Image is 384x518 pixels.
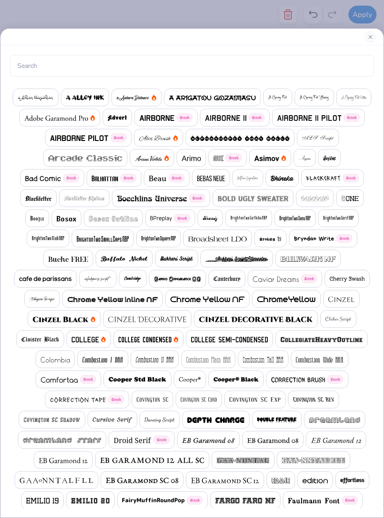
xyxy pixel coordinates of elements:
img: Eddie [272,478,290,483]
img: Clicker Script [325,317,351,322]
img: Arimo [182,155,201,161]
img: Cloister Black [22,337,59,342]
img: Bosox Outline [89,216,138,222]
img: Aspire [299,155,310,161]
img: Covington SC Shadow [24,417,80,423]
img: EB Garamond 08 (08 Regular) [247,437,299,443]
img: BrightonTwo Serif NBP [323,216,354,222]
img: Asimov [254,155,279,161]
img: ChromeYellow [257,296,316,302]
img: Balhattan [92,176,118,181]
span: Greek [342,496,358,504]
img: AlphaShapes xmas balls [191,135,289,141]
img: CollegiateHeavyOutline [281,337,362,342]
img: Bryndan Write [294,236,334,242]
img: Bettina Signature [237,176,258,181]
img: Covington SC Exp [229,397,281,403]
span: Greek [344,113,360,122]
img: Buche FREE [48,256,89,262]
img: EB Garamond Initials Fill2 [20,478,93,483]
img: Cherry Swash [330,276,365,282]
span: Greek [343,174,359,182]
img: Cooper* [179,377,201,383]
img: EB Garamond 12 All SC [100,458,204,463]
img: Combustion Wide BRK [296,357,343,363]
img: Emilio 19 [26,498,59,503]
img: Airborne [140,115,175,121]
img: Canterbury [214,276,240,282]
img: Cursive Serif [93,417,132,423]
img: BrightonTwo Sans NBP [280,216,310,222]
img: FairyMuffinRoundPop [122,498,185,503]
img: a Antara Distance [117,95,149,101]
img: BrightonTwo Gothika NBP [230,216,266,222]
img: Correction Brush [271,377,325,383]
img: Bukhari Script Alternates [206,256,267,262]
span: Greek [154,436,170,444]
img: a Ahlan Wasahlan [18,95,53,101]
img: EB Garamond SC 08 (08 Regular) [106,478,178,483]
img: Combustion Plain BRK [186,357,230,363]
img: Emilio 20 [71,498,110,503]
img: Combustion II BRK [136,357,174,363]
span: Greek [63,174,79,182]
img: Bebas Neue [197,176,225,181]
img: Bukhari Script [160,256,193,262]
img: EB Garamond Initials Fill1 [282,458,345,463]
span: Greek [187,496,203,504]
img: Cinzel [328,296,354,302]
img: Ariana Violeta [135,155,162,161]
span: Greek [249,113,265,122]
img: Arrose [214,155,223,161]
img: BOOTLE [30,216,44,222]
span: Greek [336,234,352,243]
img: EB Garamond 08 (08 Italic) [182,437,235,443]
img: Blackcraft [306,176,340,181]
img: Colombia [41,357,70,363]
img: Covington SC Cond [181,397,217,403]
img: EB Garamond 12 (12 Regular) [39,458,88,463]
img: A Charming Font Leftleaning [300,95,328,101]
img: Faulmann Font [288,498,340,503]
img: Fargo Faro NF [215,498,275,503]
img: Alex Brush [139,135,171,141]
img: Broken 15 [259,236,282,242]
img: Dancing Script [145,417,174,423]
img: Chrome Yellow Inline NF [67,296,158,302]
img: Blackletter [25,196,52,201]
span: Greek [80,375,96,384]
img: Blackletter Shadow [64,196,104,201]
input: Search [10,55,374,77]
img: BrightonTwo SmallCaps NBP [77,236,129,242]
img: Dreamland [309,417,360,423]
img: ChopinScript [30,296,55,302]
img: A Charming Font [268,95,288,101]
img: ALS Script [302,135,334,141]
img: Arcade Classic [48,155,122,161]
img: A Charming Font Outline [341,95,367,101]
span: Greek [189,194,205,202]
img: Bosox [57,216,76,222]
span: Greek [301,274,317,283]
button: Close [365,31,376,43]
img: Advert [108,115,127,121]
span: Greek [174,214,190,222]
img: College [72,337,99,342]
img: cafedeparis-script [84,276,111,282]
img: Caviar Dreams [253,276,299,282]
img: Cameo Appearance NF [154,276,201,282]
img: Cooper* Black (Black) [214,377,259,383]
img: bolobolu [301,196,329,201]
img: Droid Serif [114,437,151,443]
img: Cinzel Black (Black) [33,317,88,322]
img: a Alloy Ink [66,95,104,101]
img: Airborne II [205,115,246,121]
img: Boecklins Universe [117,196,187,201]
img: Buffalo Nickel [101,256,147,262]
img: Comfortaa [41,377,78,383]
img: Autone [323,155,336,161]
img: Broadsheet LDO [188,236,246,242]
img: Adobe Garamond Pro [24,115,88,121]
img: Cooper Std Black [109,377,166,383]
img: Dreamland Stars [23,437,101,443]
